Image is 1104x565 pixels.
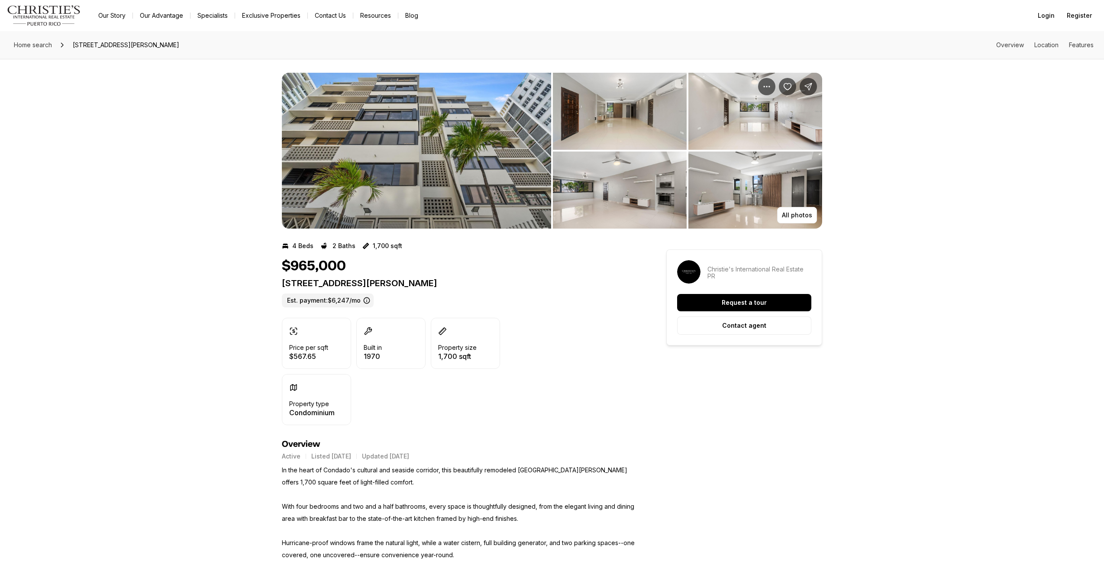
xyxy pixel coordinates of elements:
[282,294,374,307] label: Est. payment: $6,247/mo
[1034,41,1059,48] a: Skip to: Location
[688,73,822,150] button: View image gallery
[438,344,477,351] p: Property size
[91,10,132,22] a: Our Story
[996,41,1024,48] a: Skip to: Overview
[800,78,817,95] button: Share Property: 56 KINGS COURT ST #2A
[782,212,812,219] p: All photos
[308,10,353,22] button: Contact Us
[677,294,811,311] button: Request a tour
[282,258,346,274] h1: $965,000
[779,78,796,95] button: Save Property: 56 KINGS COURT ST #2A
[722,299,767,306] p: Request a tour
[373,242,402,249] p: 1,700 sqft
[292,242,313,249] p: 4 Beds
[758,78,775,95] button: Property options
[69,38,183,52] span: [STREET_ADDRESS][PERSON_NAME]
[289,400,329,407] p: Property type
[1067,12,1092,19] span: Register
[133,10,190,22] a: Our Advantage
[1033,7,1060,24] button: Login
[282,453,300,460] p: Active
[1038,12,1055,19] span: Login
[7,5,81,26] img: logo
[14,41,52,48] span: Home search
[289,353,328,360] p: $567.65
[777,207,817,223] button: All photos
[707,266,811,280] p: Christie's International Real Estate PR
[282,73,551,229] li: 1 of 10
[688,152,822,229] button: View image gallery
[553,73,822,229] li: 2 of 10
[364,344,382,351] p: Built in
[553,73,687,150] button: View image gallery
[282,439,635,449] h4: Overview
[362,453,409,460] p: Updated [DATE]
[289,344,328,351] p: Price per sqft
[311,453,351,460] p: Listed [DATE]
[1062,7,1097,24] button: Register
[553,152,687,229] button: View image gallery
[282,278,635,288] p: [STREET_ADDRESS][PERSON_NAME]
[289,409,335,416] p: Condominium
[282,73,822,229] div: Listing Photos
[282,73,551,229] button: View image gallery
[235,10,307,22] a: Exclusive Properties
[353,10,398,22] a: Resources
[677,316,811,335] button: Contact agent
[996,42,1094,48] nav: Page section menu
[364,353,382,360] p: 1970
[332,242,355,249] p: 2 Baths
[190,10,235,22] a: Specialists
[722,322,766,329] p: Contact agent
[1069,41,1094,48] a: Skip to: Features
[398,10,425,22] a: Blog
[438,353,477,360] p: 1,700 sqft
[10,38,55,52] a: Home search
